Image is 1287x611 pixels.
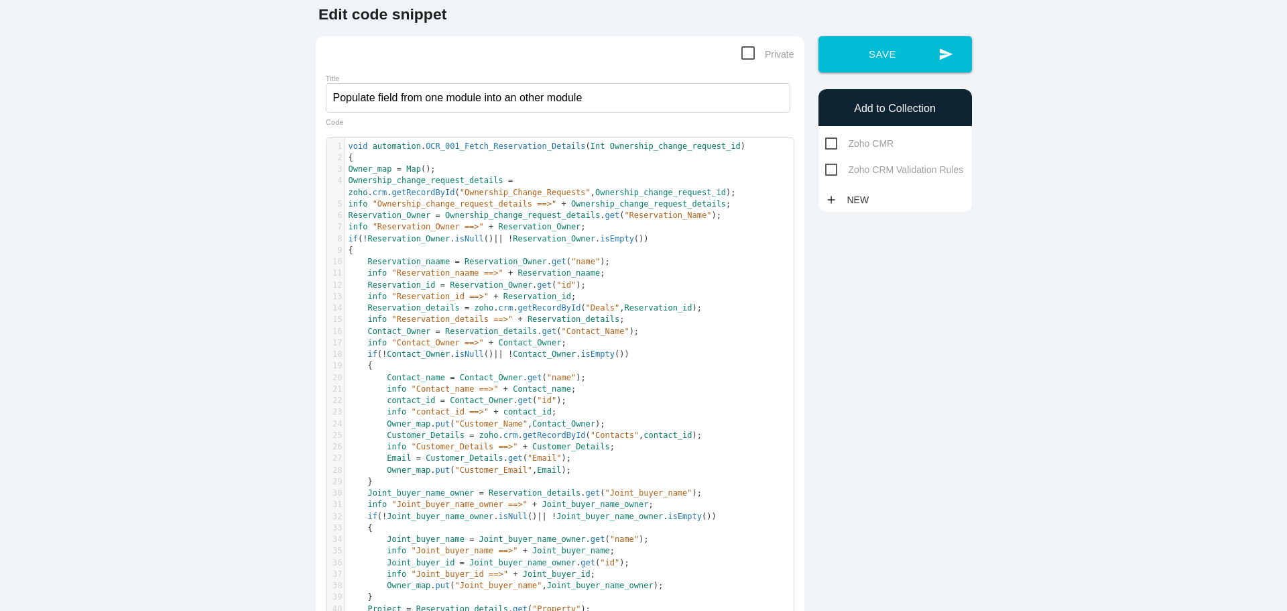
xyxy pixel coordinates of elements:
[469,535,474,544] span: =
[349,373,586,382] span: . ( );
[367,338,387,347] span: info
[643,431,692,440] span: contact_id
[454,234,483,243] span: isNull
[373,188,387,197] span: crm
[387,558,454,567] span: Joint_buyer_id
[552,512,556,521] span: !
[326,545,345,557] div: 35
[349,546,615,555] span: ;
[387,442,406,451] span: info
[580,558,595,567] span: get
[326,221,345,233] div: 7
[349,303,702,313] span: . . ( , );
[508,453,523,463] span: get
[326,395,345,406] div: 22
[580,349,615,359] span: isEmpty
[600,558,619,567] span: "id"
[624,211,711,220] span: "Reservation_Name"
[349,268,605,278] span: ;
[508,349,513,359] span: !
[367,500,387,509] span: info
[349,199,368,209] span: info
[326,349,345,360] div: 18
[411,442,517,451] span: "Customer_Details ==>"
[537,396,556,405] span: "id"
[326,384,345,395] div: 21
[591,431,639,440] span: "Contacts"
[349,222,586,231] span: ;
[542,327,557,336] span: get
[349,419,605,429] span: . ( , );
[406,164,421,174] span: Map
[499,338,562,347] span: Contact_Owner
[556,512,663,521] span: Joint_buyer_name_owner
[392,338,484,347] span: "Contact_Owner ==>"
[349,500,654,509] span: ;
[382,349,387,359] span: !
[503,407,552,416] span: contact_id
[547,581,654,590] span: Joint_buyer_name_owner
[547,373,576,382] span: "name"
[387,581,430,590] span: Owner_map
[528,453,562,463] span: "Email"
[349,581,664,590] span: . ( , );
[326,406,345,418] div: 23
[349,488,702,498] span: . ( );
[349,477,373,486] span: }
[349,164,392,174] span: Owner_map
[326,372,345,384] div: 20
[326,280,345,291] div: 12
[326,118,344,127] label: Code
[489,338,493,347] span: +
[411,569,508,579] span: "Joint_buyer_id ==>"
[326,74,340,82] label: Title
[938,36,953,72] i: send
[318,5,446,23] b: Edit code snippet
[387,419,430,429] span: Owner_map
[326,337,345,349] div: 17
[349,257,610,266] span: . ( );
[825,135,894,152] span: Zoho CMR
[825,188,876,212] a: addNew
[392,188,455,197] span: getRecordById
[479,488,484,498] span: =
[411,407,489,416] span: "contact_id ==>"
[373,222,484,231] span: "Reservation_Owner ==>"
[600,234,634,243] span: isEmpty
[387,431,465,440] span: Customer_Details
[349,396,566,405] span: . ( );
[363,234,367,243] span: !
[508,268,513,278] span: +
[460,188,591,197] span: "Ownership_Change_Requests"
[455,419,528,429] span: "Customer_Name"
[532,419,595,429] span: Contact_Owner
[454,257,459,266] span: =
[349,142,368,151] span: void
[349,327,639,336] span: . ( );
[595,188,726,197] span: Ownership_change_request_id
[367,327,430,336] span: Contact_Owner
[610,535,639,544] span: "name"
[326,268,345,279] div: 11
[586,488,601,498] span: get
[326,465,345,476] div: 28
[387,349,450,359] span: Contact_Owner
[326,580,345,592] div: 38
[818,36,972,72] button: sendSave
[532,500,537,509] span: +
[387,546,406,555] span: info
[517,315,522,324] span: +
[523,442,528,451] span: +
[523,546,528,555] span: +
[465,303,469,313] span: =
[591,535,605,544] span: get
[326,199,345,210] div: 5
[489,488,580,498] span: Reservation_details
[825,103,965,115] h6: Add to Collection
[326,360,345,372] div: 19
[392,315,513,324] span: "Reservation_details ==>"
[349,535,649,544] span: . ( );
[367,349,377,359] span: if
[426,453,503,463] span: Customer_Details
[479,535,586,544] span: Joint_buyer_name_owner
